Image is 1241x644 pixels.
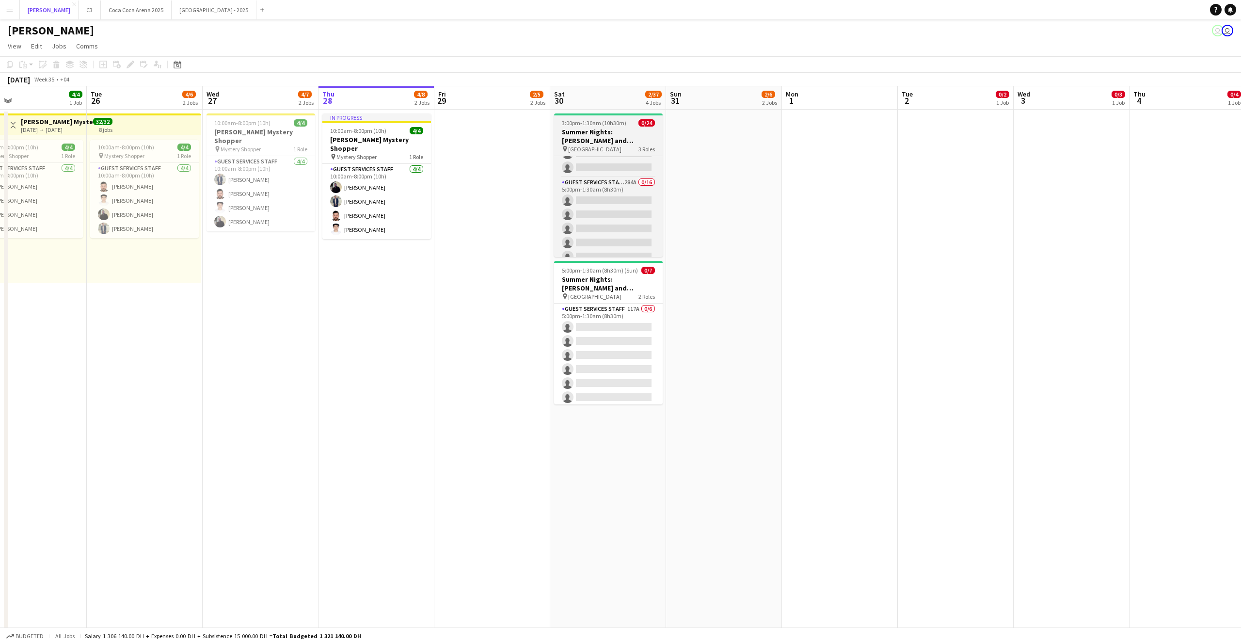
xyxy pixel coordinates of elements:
a: Jobs [48,40,70,52]
span: 2/37 [645,91,662,98]
div: Salary 1 306 140.00 DH + Expenses 0.00 DH + Subsistence 15 000.00 DH = [85,632,361,640]
span: 4/6 [182,91,196,98]
span: Mystery Shopper [221,145,261,153]
span: 10:00am-8:00pm (10h) [214,119,270,127]
span: 1 Role [61,152,75,160]
div: 2 Jobs [299,99,314,106]
app-card-role: Guest Services Staff117A0/65:00pm-1:30am (8h30m) [554,304,663,407]
span: Budgeted [16,633,44,640]
h1: [PERSON_NAME] [8,23,94,38]
h3: Summer Nights: [PERSON_NAME] and [PERSON_NAME] - Internal [554,275,663,292]
div: 1 Job [69,99,82,106]
h3: [PERSON_NAME] Mystery Shopper [207,128,315,145]
span: Wed [1018,90,1030,98]
div: 4 Jobs [646,99,661,106]
div: +04 [60,76,69,83]
span: 4/4 [177,144,191,151]
span: 26 [89,95,102,106]
span: 30 [553,95,565,106]
span: 4/4 [62,144,75,151]
app-job-card: 3:00pm-1:30am (10h30m) (Sun)0/24Summer Nights: [PERSON_NAME] and [PERSON_NAME] - External [GEOGRA... [554,113,663,257]
span: 32/32 [93,118,112,125]
div: 1 Job [1112,99,1125,106]
span: Tue [91,90,102,98]
span: Jobs [52,42,66,50]
div: [DATE] → [DATE] [21,126,93,133]
app-job-card: 10:00am-8:00pm (10h)4/4[PERSON_NAME] Mystery Shopper Mystery Shopper1 RoleGuest Services Staff4/4... [207,113,315,231]
div: In progress [322,113,431,121]
h3: Summer Nights: [PERSON_NAME] and [PERSON_NAME] - External [554,128,663,145]
span: 0/4 [1227,91,1241,98]
span: 2 [900,95,913,106]
span: Wed [207,90,219,98]
span: 10:00am-8:00pm (10h) [330,127,386,134]
span: Thu [1133,90,1146,98]
span: [GEOGRAPHIC_DATA] [568,145,621,153]
span: Week 35 [32,76,56,83]
div: 1 Job [1228,99,1241,106]
div: 2 Jobs [530,99,545,106]
span: Comms [76,42,98,50]
span: 10:00am-8:00pm (10h) [98,144,154,151]
span: 1 Role [177,152,191,160]
span: All jobs [53,632,77,640]
div: 2 Jobs [183,99,198,106]
app-user-avatar: Kate Oliveros [1212,25,1224,36]
app-card-role: Guest Services Staff284A0/165:00pm-1:30am (8h30m) [554,177,663,421]
span: Mon [786,90,798,98]
span: Edit [31,42,42,50]
span: 0/24 [638,119,655,127]
span: 4 [1132,95,1146,106]
div: 2 Jobs [762,99,777,106]
span: 29 [437,95,446,106]
span: 0/7 [641,267,655,274]
span: Sun [670,90,682,98]
span: 0/2 [996,91,1009,98]
span: 3 [1016,95,1030,106]
app-job-card: 5:00pm-1:30am (8h30m) (Sun)0/7Summer Nights: [PERSON_NAME] and [PERSON_NAME] - Internal [GEOGRAPH... [554,261,663,404]
button: [GEOGRAPHIC_DATA] - 2025 [172,0,256,19]
span: Sat [554,90,565,98]
button: C3 [79,0,101,19]
span: Thu [322,90,334,98]
span: 4/4 [410,127,423,134]
span: 4/8 [414,91,428,98]
span: 3 Roles [638,145,655,153]
span: 1 Role [409,153,423,161]
app-card-role: Guest Services Staff4/410:00am-8:00pm (10h)[PERSON_NAME][PERSON_NAME][PERSON_NAME][PERSON_NAME] [90,163,199,238]
span: 1 Role [293,145,307,153]
span: 28 [321,95,334,106]
span: 3:00pm-1:30am (10h30m) (Sun) [562,119,638,127]
span: 4/4 [69,91,82,98]
a: Edit [27,40,46,52]
span: 2 Roles [638,293,655,300]
h3: [PERSON_NAME] Mystery Shopper [322,135,431,153]
div: 2 Jobs [414,99,430,106]
span: Mystery Shopper [104,152,144,160]
div: 8 jobs [99,125,112,133]
h3: [PERSON_NAME] Mystery Shopper [21,117,93,126]
span: 0/3 [1112,91,1125,98]
span: 2/6 [762,91,775,98]
app-user-avatar: Marisol Pestano [1222,25,1233,36]
span: 31 [668,95,682,106]
span: Fri [438,90,446,98]
button: Coca Coca Arena 2025 [101,0,172,19]
app-job-card: 10:00am-8:00pm (10h)4/4 Mystery Shopper1 RoleGuest Services Staff4/410:00am-8:00pm (10h)[PERSON_N... [90,140,199,238]
span: [GEOGRAPHIC_DATA] [568,293,621,300]
span: Total Budgeted 1 321 140.00 DH [272,632,361,640]
span: 1 [784,95,798,106]
div: In progress10:00am-8:00pm (10h)4/4[PERSON_NAME] Mystery Shopper Mystery Shopper1 RoleGuest Servic... [322,113,431,239]
span: Mystery Shopper [336,153,377,161]
span: 4/4 [294,119,307,127]
span: View [8,42,21,50]
span: 4/7 [298,91,312,98]
span: 5:00pm-1:30am (8h30m) (Sun) [562,267,638,274]
button: Budgeted [5,631,45,642]
span: Tue [902,90,913,98]
button: [PERSON_NAME] [20,0,79,19]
